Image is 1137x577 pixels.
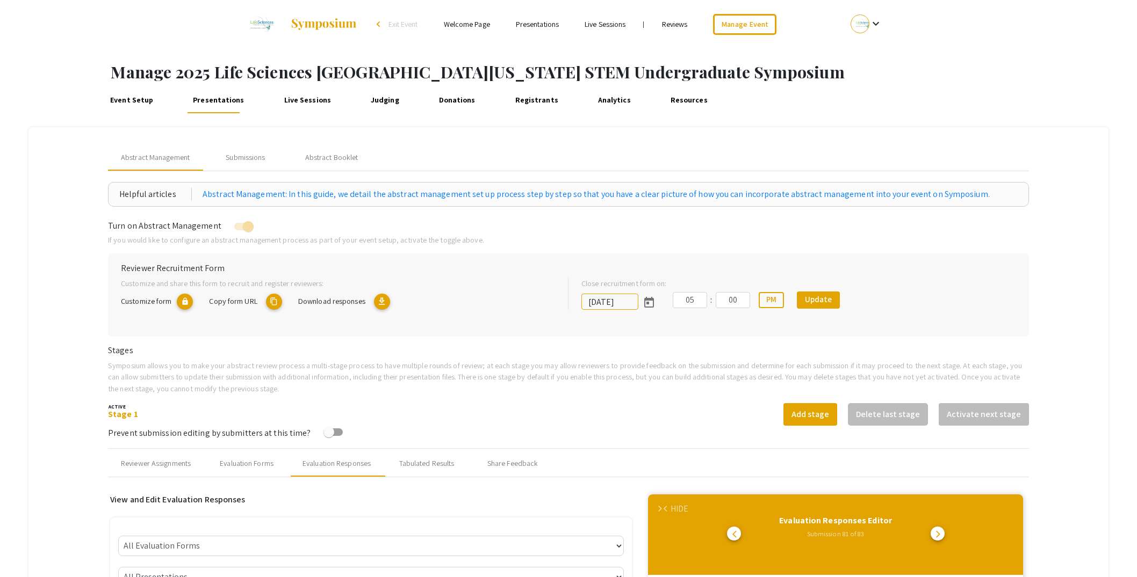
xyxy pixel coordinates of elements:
[121,263,1016,273] h6: Reviewer Recruitment Form
[436,87,478,113] a: Donations
[243,11,279,38] img: 2025 Life Sciences South Florida STEM Undergraduate Symposium
[638,291,660,313] button: Open calendar
[121,458,191,469] div: Reviewer Assignments
[732,530,740,538] span: arrow_back_ios
[713,14,776,35] a: Manage Event
[783,403,837,426] button: Add stage
[243,11,357,38] a: 2025 Life Sciences South Florida STEM Undergraduate Symposium
[108,408,138,420] a: Stage 1
[487,458,538,469] div: Share Feedback
[933,530,942,538] span: arrow_forward_ios
[107,87,156,113] a: Event Setup
[869,17,882,30] mat-icon: Expand account dropdown
[290,18,357,31] img: Symposium by ForagerOne
[581,277,667,289] label: Close recruitment form on:
[108,427,311,439] span: Prevent submission editing by submitters at this time?
[121,277,551,289] p: Customize and share this form to recruit and register reviewers:
[368,87,402,113] a: Judging
[638,19,649,29] li: |
[374,294,390,310] mat-icon: Export responses
[512,87,561,113] a: Registrants
[303,458,371,469] div: Evaluation Responses
[673,292,707,308] input: Hours
[119,188,192,201] div: Helpful articles
[807,529,865,538] span: Submission 81 of 83
[110,494,632,505] h6: View and Edit Evaluation Responses
[108,234,1029,246] p: If you would like to configure an abstract management process as part of your event setup, activa...
[177,294,193,310] mat-icon: lock
[759,292,784,308] button: PM
[108,345,1029,355] h6: Stages
[220,458,274,469] div: Evaluation Forms
[516,19,559,29] a: Presentations
[595,87,633,113] a: Analytics
[209,296,257,306] span: Copy form URL
[671,502,688,515] div: HIDE
[399,458,455,469] div: Tabulated Results
[108,220,221,231] span: Turn on Abstract Management
[716,292,750,308] input: Minutes
[226,152,265,163] div: Submissions
[707,294,716,306] div: :
[203,188,990,201] a: Abstract Management: In this guide, we detail the abstract management set up process step by step...
[444,19,490,29] a: Welcome Page
[305,152,358,163] div: Abstract Booklet
[727,527,741,541] button: go to previous presentation
[388,19,418,29] span: Exit Event
[8,529,46,569] iframe: Chat
[931,527,945,541] button: go to next presentation
[121,152,190,163] span: Abstract Management
[377,21,383,27] div: arrow_back_ios
[190,87,247,113] a: Presentations
[848,403,928,426] button: Delete last stage
[281,87,334,113] a: Live Sessions
[662,19,688,29] a: Reviews
[779,515,892,526] span: Evaluation Responses Editor
[839,12,894,36] button: Expand account dropdown
[121,296,171,306] span: Customize form
[797,291,840,309] button: Update
[667,87,710,113] a: Resources
[657,506,664,513] span: arrow_forward_ios
[298,296,365,306] span: Download responses
[108,360,1029,395] p: Symposium allows you to make your abstract review process a multi-stage process to have multiple ...
[111,62,1137,82] h1: Manage 2025 Life Sciences [GEOGRAPHIC_DATA][US_STATE] STEM Undergraduate Symposium
[939,403,1029,426] button: Activate next stage
[664,506,671,513] span: arrow_back_ios
[266,294,282,310] mat-icon: copy URL
[585,19,625,29] a: Live Sessions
